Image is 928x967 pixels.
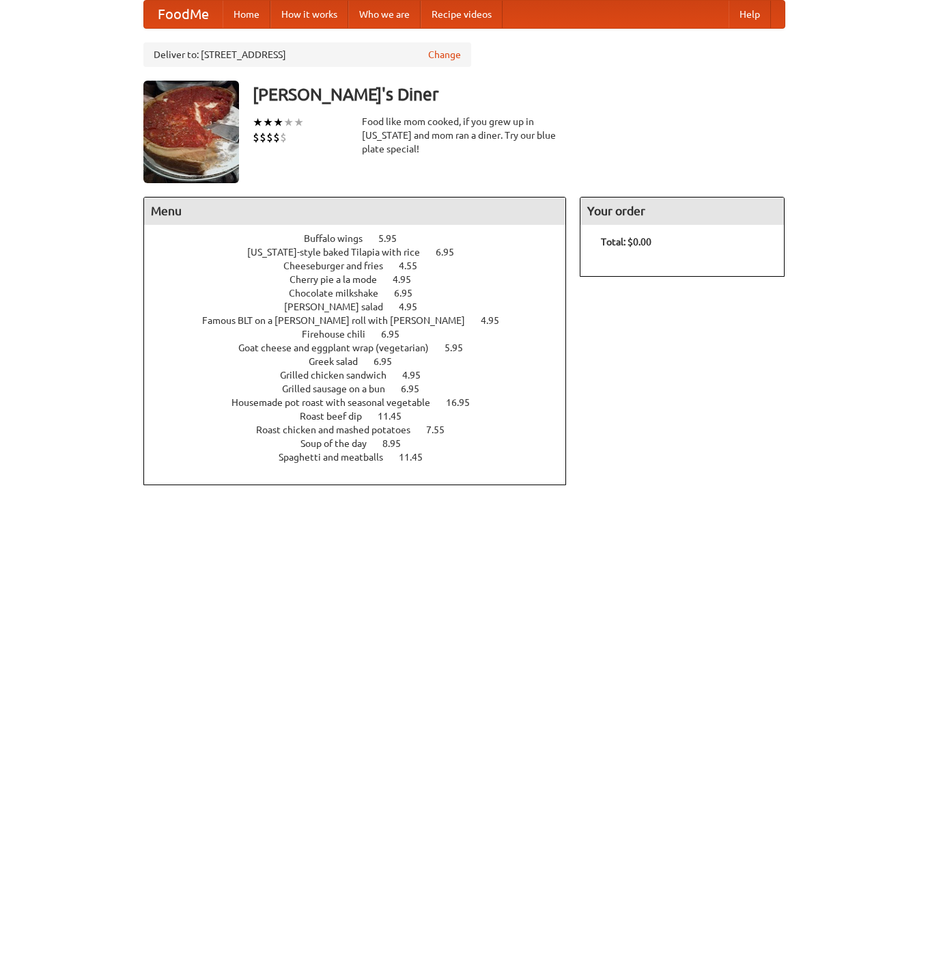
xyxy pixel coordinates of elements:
[300,411,376,422] span: Roast beef dip
[436,247,468,258] span: 6.95
[421,1,503,28] a: Recipe videos
[348,1,421,28] a: Who we are
[143,81,239,183] img: angular.jpg
[294,115,304,130] li: ★
[302,329,379,340] span: Firehouse chili
[144,1,223,28] a: FoodMe
[300,438,426,449] a: Soup of the day 8.95
[393,274,425,285] span: 4.95
[445,342,477,353] span: 5.95
[283,260,397,271] span: Cheeseburger and fries
[202,315,524,326] a: Famous BLT on a [PERSON_NAME] roll with [PERSON_NAME] 4.95
[280,130,287,145] li: $
[382,438,414,449] span: 8.95
[446,397,483,408] span: 16.95
[401,383,433,394] span: 6.95
[238,342,442,353] span: Goat cheese and eggplant wrap (vegetarian)
[273,130,280,145] li: $
[304,233,376,244] span: Buffalo wings
[729,1,771,28] a: Help
[280,370,446,381] a: Grilled chicken sandwich 4.95
[247,247,434,258] span: [US_STATE]-style baked Tilapia with rice
[428,48,461,62] a: Change
[256,424,470,435] a: Roast chicken and mashed potatoes 7.55
[280,370,400,381] span: Grilled chicken sandwich
[300,438,380,449] span: Soup of the day
[279,452,397,463] span: Spaghetti and meatballs
[374,356,406,367] span: 6.95
[362,115,567,156] div: Food like mom cooked, if you grew up in [US_STATE] and mom ran a diner. Try our blue plate special!
[378,411,415,422] span: 11.45
[399,301,431,312] span: 4.95
[202,315,479,326] span: Famous BLT on a [PERSON_NAME] roll with [PERSON_NAME]
[426,424,458,435] span: 7.55
[309,356,371,367] span: Greek salad
[238,342,488,353] a: Goat cheese and eggplant wrap (vegetarian) 5.95
[284,301,442,312] a: [PERSON_NAME] salad 4.95
[290,274,391,285] span: Cherry pie a la mode
[259,130,266,145] li: $
[394,288,426,299] span: 6.95
[143,42,471,67] div: Deliver to: [STREET_ADDRESS]
[304,233,422,244] a: Buffalo wings 5.95
[231,397,444,408] span: Housemade pot roast with seasonal vegetable
[279,452,448,463] a: Spaghetti and meatballs 11.45
[253,81,785,108] h3: [PERSON_NAME]'s Diner
[289,288,392,299] span: Chocolate milkshake
[266,130,273,145] li: $
[144,198,566,225] h4: Menu
[247,247,479,258] a: [US_STATE]-style baked Tilapia with rice 6.95
[282,383,399,394] span: Grilled sausage on a bun
[402,370,434,381] span: 4.95
[580,198,784,225] h4: Your order
[223,1,270,28] a: Home
[601,236,651,247] b: Total: $0.00
[302,329,425,340] a: Firehouse chili 6.95
[283,260,442,271] a: Cheeseburger and fries 4.55
[300,411,427,422] a: Roast beef dip 11.45
[378,233,410,244] span: 5.95
[481,315,513,326] span: 4.95
[381,329,413,340] span: 6.95
[399,260,431,271] span: 4.55
[253,115,263,130] li: ★
[273,115,283,130] li: ★
[282,383,445,394] a: Grilled sausage on a bun 6.95
[270,1,348,28] a: How it works
[289,288,438,299] a: Chocolate milkshake 6.95
[256,424,424,435] span: Roast chicken and mashed potatoes
[283,115,294,130] li: ★
[253,130,259,145] li: $
[309,356,417,367] a: Greek salad 6.95
[263,115,273,130] li: ★
[399,452,436,463] span: 11.45
[290,274,436,285] a: Cherry pie a la mode 4.95
[284,301,397,312] span: [PERSON_NAME] salad
[231,397,495,408] a: Housemade pot roast with seasonal vegetable 16.95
